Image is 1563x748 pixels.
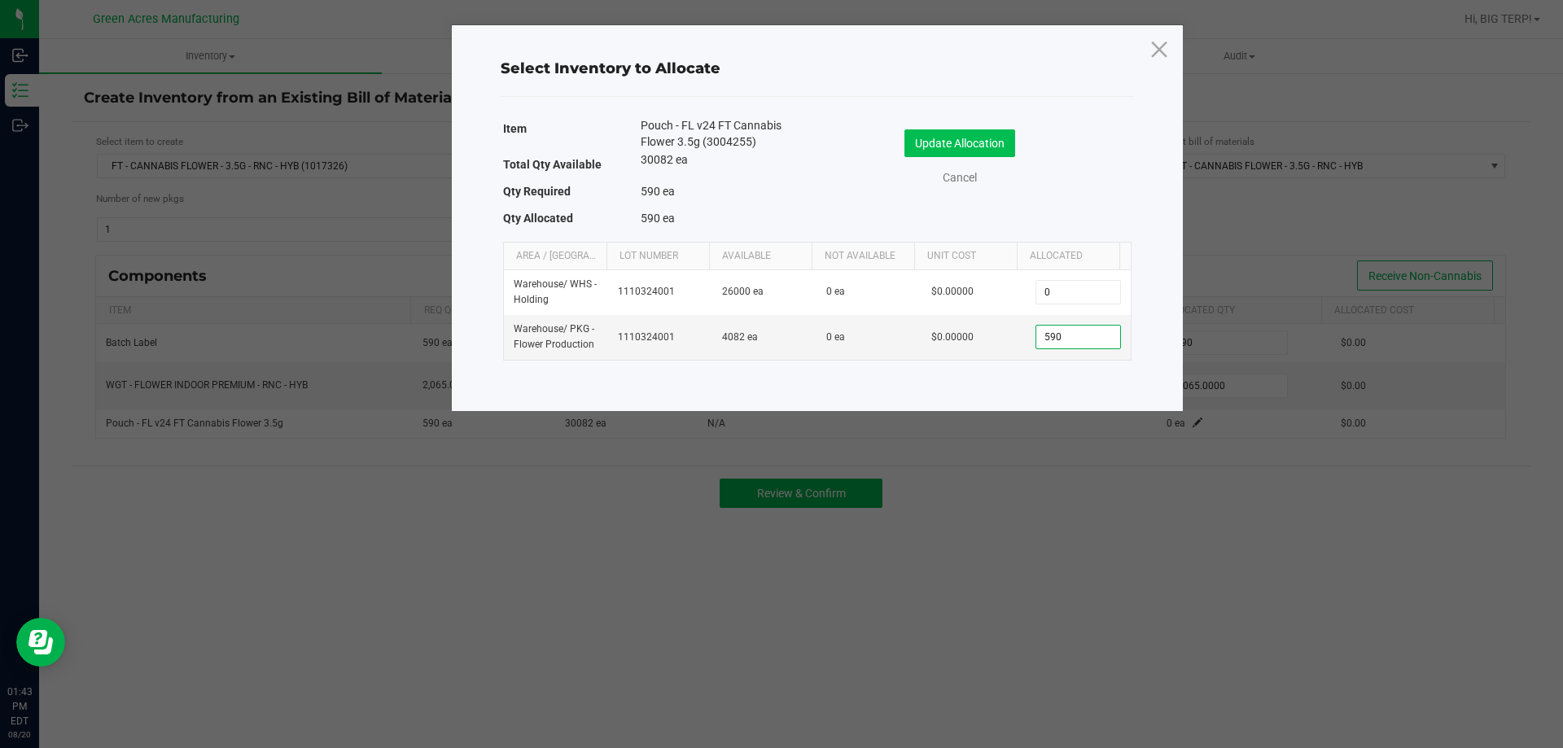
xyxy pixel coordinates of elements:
span: 0 ea [826,286,845,297]
span: 590 ea [641,185,675,198]
td: 1110324001 [608,315,712,359]
a: Cancel [927,169,992,186]
span: Warehouse / WHS - Holding [514,278,597,305]
span: 590 ea [641,212,675,225]
span: $0.00000 [931,331,974,343]
th: Area / [GEOGRAPHIC_DATA] [504,243,606,270]
th: Available [709,243,812,270]
th: Unit Cost [914,243,1017,270]
span: 30082 ea [641,153,688,166]
button: Update Allocation [904,129,1015,157]
label: Qty Required [503,180,571,203]
span: $0.00000 [931,286,974,297]
span: Select Inventory to Allocate [501,59,720,77]
th: Allocated [1017,243,1119,270]
label: Total Qty Available [503,153,602,176]
label: Qty Allocated [503,207,573,230]
span: Warehouse / PKG - Flower Production [514,323,594,350]
iframe: Resource center [16,618,65,667]
span: 0 ea [826,331,845,343]
span: 4082 ea [722,331,758,343]
th: Not Available [812,243,914,270]
span: Pouch - FL v24 FT Cannabis Flower 3.5g (3004255) [641,117,792,150]
label: Item [503,117,527,140]
td: 1110324001 [608,270,712,315]
th: Lot Number [606,243,709,270]
span: 26000 ea [722,286,764,297]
